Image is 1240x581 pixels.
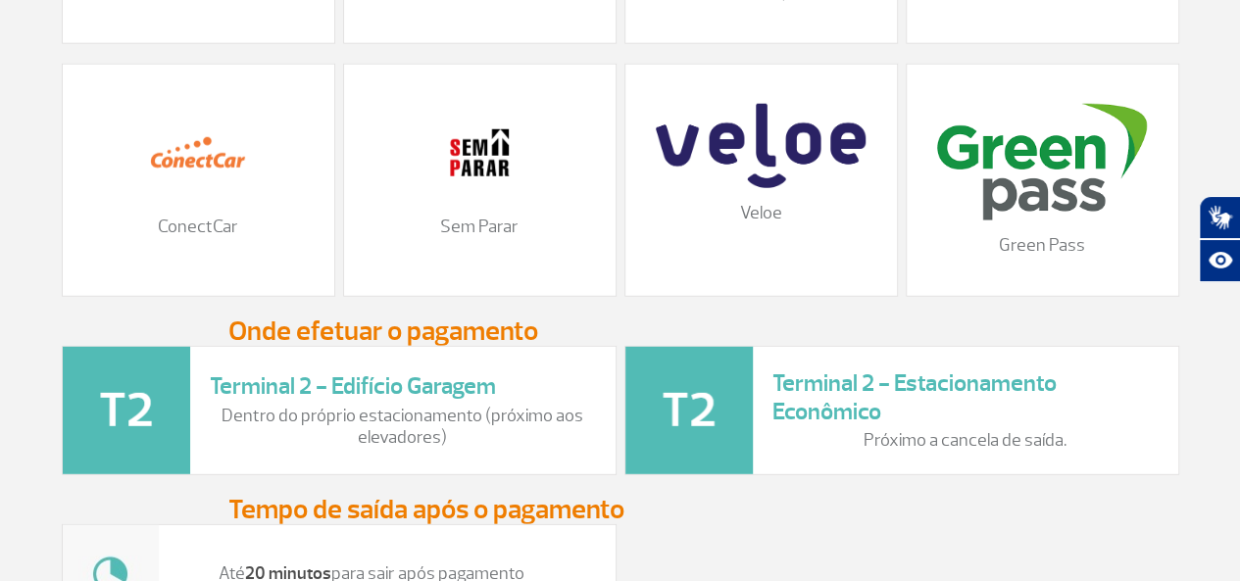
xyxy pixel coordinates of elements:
img: 12.png [149,104,247,202]
img: t2-icone.png [625,347,753,474]
h3: Terminal 2 - Estacionamento Econômico [772,369,1159,426]
button: Abrir tradutor de língua de sinais. [1199,196,1240,239]
h3: Tempo de saída após o pagamento [228,495,1013,524]
button: Abrir recursos assistivos. [1199,239,1240,282]
p: Dentro do próprio estacionamento (próximo aos elevadores) [210,406,596,448]
p: Sem Parar [364,217,596,238]
p: Próximo a cancela de saída. [772,430,1159,452]
p: Veloe [645,203,877,224]
h3: Terminal 2 - Edifício Garagem [210,372,596,401]
img: t2-icone.png [63,347,190,474]
p: Green Pass [926,235,1159,257]
h3: Onde efetuar o pagamento [228,316,1013,346]
p: ConectCar [82,217,315,238]
img: 11.png [430,104,528,202]
img: veloe-logo-1%20%281%29.png [656,104,865,188]
img: download%20%2816%29.png [937,104,1146,220]
div: Plugin de acessibilidade da Hand Talk. [1199,196,1240,282]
